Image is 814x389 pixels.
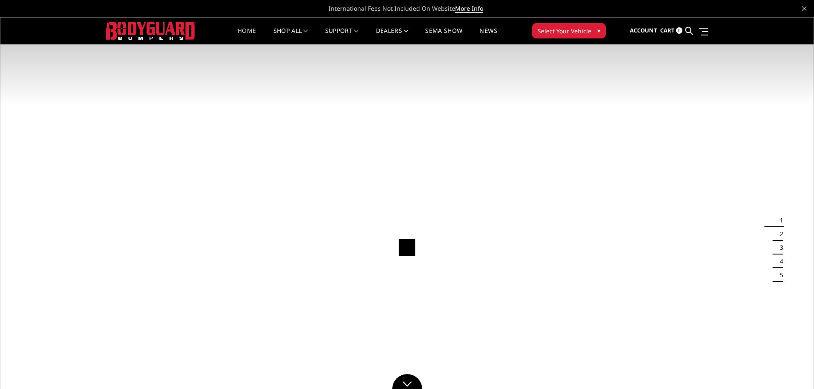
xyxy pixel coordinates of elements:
a: Account [630,19,657,42]
a: Click to Down [392,374,422,389]
a: shop all [273,28,308,44]
span: 0 [676,27,682,34]
a: More Info [455,4,483,13]
a: Home [238,28,256,44]
button: 2 of 5 [775,227,783,241]
span: Cart [660,26,675,34]
img: BODYGUARD BUMPERS [106,22,196,39]
a: SEMA Show [425,28,462,44]
button: 1 of 5 [775,214,783,227]
button: Select Your Vehicle [532,23,606,38]
button: 3 of 5 [775,241,783,254]
button: 5 of 5 [775,268,783,282]
span: Select Your Vehicle [538,26,591,35]
a: News [479,28,497,44]
a: Cart 0 [660,19,682,42]
a: Support [325,28,359,44]
button: 4 of 5 [775,254,783,268]
span: Account [630,26,657,34]
a: Dealers [376,28,408,44]
span: ▾ [597,26,600,35]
